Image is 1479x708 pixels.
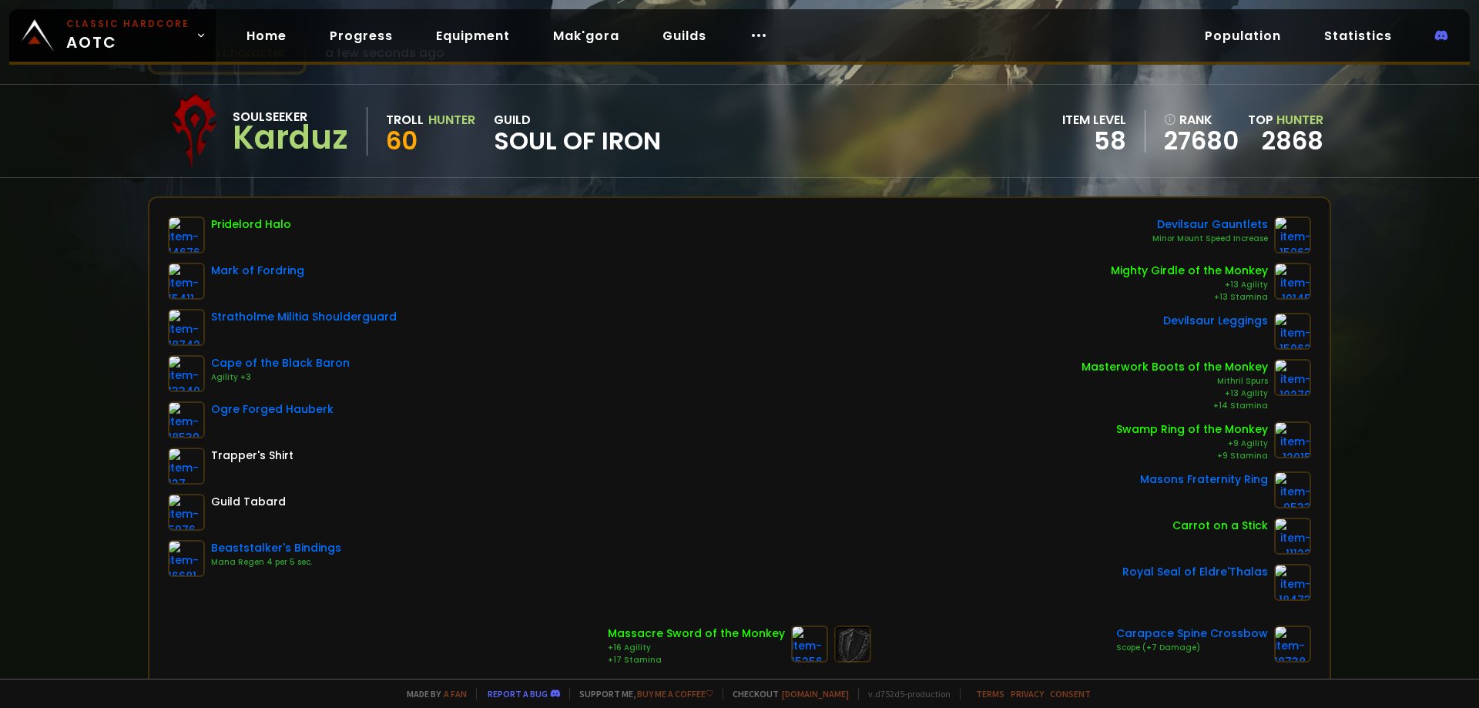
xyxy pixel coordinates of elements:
div: Soulseeker [233,107,348,126]
a: Classic HardcoreAOTC [9,9,216,62]
div: +13 Agility [1082,388,1268,400]
div: Guild Tabard [211,494,286,510]
div: Carrot on a Stick [1172,518,1268,534]
div: Scope (+7 Damage) [1116,642,1268,654]
div: Cape of the Black Baron [211,355,350,371]
div: Trapper's Shirt [211,448,293,464]
div: 58 [1062,129,1126,153]
img: item-14676 [168,216,205,253]
img: item-127 [168,448,205,485]
div: +13 Agility [1111,279,1268,291]
div: +13 Stamina [1111,291,1268,304]
a: [DOMAIN_NAME] [782,688,849,700]
a: Consent [1050,688,1091,700]
div: Masons Fraternity Ring [1140,471,1268,488]
div: Pridelord Halo [211,216,291,233]
span: Checkout [723,688,849,700]
div: Masterwork Boots of the Monkey [1082,359,1268,375]
div: Ogre Forged Hauberk [211,401,334,418]
div: +17 Stamina [608,654,785,666]
img: item-13340 [168,355,205,392]
div: Massacre Sword of the Monkey [608,626,785,642]
a: Progress [317,20,405,52]
div: Stratholme Militia Shoulderguard [211,309,397,325]
div: Mithril Spurs [1082,375,1268,388]
a: Report a bug [488,688,548,700]
a: 27680 [1164,129,1239,153]
div: Troll [386,110,424,129]
div: Agility +3 [211,371,350,384]
img: item-18742 [168,309,205,346]
a: Statistics [1312,20,1404,52]
img: item-15063 [1274,216,1311,253]
a: Buy me a coffee [637,688,713,700]
div: item level [1062,110,1126,129]
img: item-18738 [1274,626,1311,663]
div: Beaststalker's Bindings [211,540,341,556]
div: guild [494,110,661,153]
span: Soul of Iron [494,129,661,153]
div: Swamp Ring of the Monkey [1116,421,1268,438]
a: 2868 [1262,123,1323,158]
a: Population [1192,20,1293,52]
div: Mana Regen 4 per 5 sec. [211,556,341,569]
div: +14 Stamina [1082,400,1268,412]
span: Made by [397,688,467,700]
div: Mighty Girdle of the Monkey [1111,263,1268,279]
img: item-10145 [1274,263,1311,300]
div: +16 Agility [608,642,785,654]
img: item-15062 [1274,313,1311,350]
span: v. d752d5 - production [858,688,951,700]
span: Hunter [1276,111,1323,129]
div: rank [1164,110,1239,129]
small: Classic Hardcore [66,17,189,31]
div: Carapace Spine Crossbow [1116,626,1268,642]
a: Guilds [650,20,719,52]
div: +9 Stamina [1116,450,1268,462]
div: Top [1248,110,1323,129]
img: item-15256 [791,626,828,663]
img: item-5976 [168,494,205,531]
img: item-9533 [1274,471,1311,508]
span: Support me, [569,688,713,700]
img: item-18473 [1274,564,1311,601]
div: Devilsaur Gauntlets [1152,216,1268,233]
div: Minor Mount Speed Increase [1152,233,1268,245]
a: Mak'gora [541,20,632,52]
div: Devilsaur Leggings [1163,313,1268,329]
img: item-18530 [168,401,205,438]
div: +9 Agility [1116,438,1268,450]
div: Hunter [428,110,475,129]
img: item-12015 [1274,421,1311,458]
span: 60 [386,123,418,158]
a: Equipment [424,20,522,52]
span: AOTC [66,17,189,54]
a: a fan [444,688,467,700]
a: Privacy [1011,688,1044,700]
img: item-16681 [168,540,205,577]
a: Terms [976,688,1004,700]
img: item-15411 [168,263,205,300]
img: item-10270 [1274,359,1311,396]
a: Home [234,20,299,52]
div: Mark of Fordring [211,263,304,279]
img: item-11122 [1274,518,1311,555]
div: Royal Seal of Eldre'Thalas [1122,564,1268,580]
div: Karduz [233,126,348,149]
